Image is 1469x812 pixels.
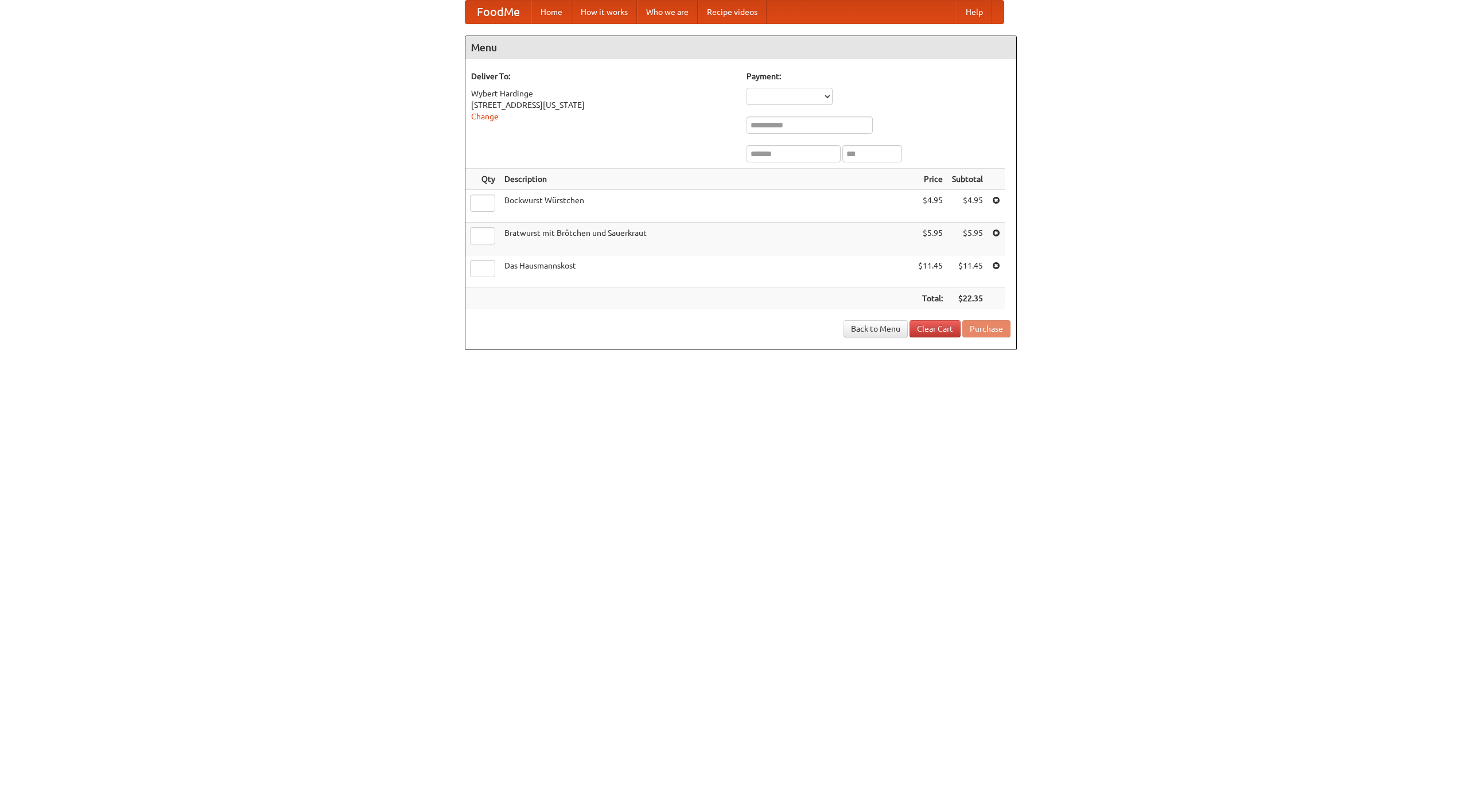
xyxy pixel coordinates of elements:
[947,255,988,288] td: $11.45
[471,112,499,121] a: Change
[465,1,531,24] a: FoodMe
[465,169,500,190] th: Qty
[500,190,914,223] td: Bockwurst Würstchen
[957,1,992,24] a: Help
[572,1,637,24] a: How it works
[962,320,1011,337] button: Purchase
[698,1,767,24] a: Recipe videos
[914,288,947,309] th: Total:
[947,223,988,255] td: $5.95
[471,99,735,111] div: [STREET_ADDRESS][US_STATE]
[914,223,947,255] td: $5.95
[500,255,914,288] td: Das Hausmannskost
[910,320,961,337] a: Clear Cart
[844,320,908,337] a: Back to Menu
[465,36,1016,59] h4: Menu
[747,71,1011,82] h5: Payment:
[500,223,914,255] td: Bratwurst mit Brötchen und Sauerkraut
[637,1,698,24] a: Who we are
[500,169,914,190] th: Description
[471,71,735,82] h5: Deliver To:
[914,255,947,288] td: $11.45
[947,288,988,309] th: $22.35
[531,1,572,24] a: Home
[914,169,947,190] th: Price
[947,190,988,223] td: $4.95
[471,88,735,99] div: Wybert Hardinge
[914,190,947,223] td: $4.95
[947,169,988,190] th: Subtotal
